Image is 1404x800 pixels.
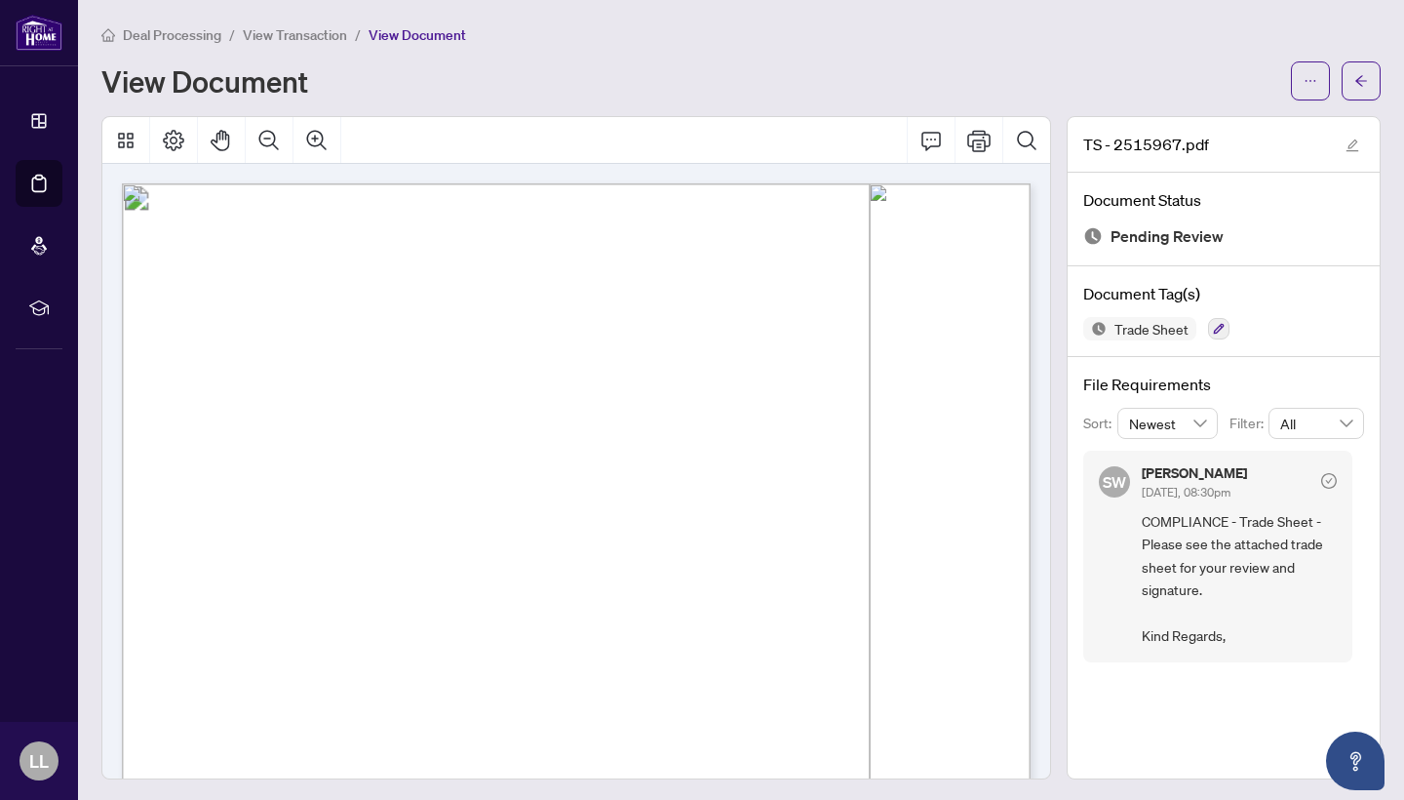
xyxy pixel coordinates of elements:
[1280,409,1352,438] span: All
[1083,226,1103,246] img: Document Status
[1107,322,1196,336] span: Trade Sheet
[243,26,347,44] span: View Transaction
[1083,317,1107,340] img: Status Icon
[123,26,221,44] span: Deal Processing
[1345,139,1359,152] span: edit
[1354,74,1368,88] span: arrow-left
[229,23,235,46] li: /
[1229,413,1268,434] p: Filter:
[1326,732,1384,790] button: Open asap
[1142,510,1337,647] span: COMPLIANCE - Trade Sheet - Please see the attached trade sheet for your review and signature. Kin...
[1142,466,1247,480] h5: [PERSON_NAME]
[1103,469,1127,494] span: SW
[101,28,115,42] span: home
[1083,188,1364,212] h4: Document Status
[1083,282,1364,305] h4: Document Tag(s)
[101,65,308,97] h1: View Document
[1142,485,1230,500] span: [DATE], 08:30pm
[29,747,49,775] span: LL
[1111,223,1224,250] span: Pending Review
[1129,409,1207,438] span: Newest
[16,15,62,51] img: logo
[369,26,466,44] span: View Document
[1083,133,1209,156] span: TS - 2515967.pdf
[1083,413,1117,434] p: Sort:
[1321,473,1337,489] span: check-circle
[1304,74,1317,88] span: ellipsis
[355,23,361,46] li: /
[1083,373,1364,396] h4: File Requirements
